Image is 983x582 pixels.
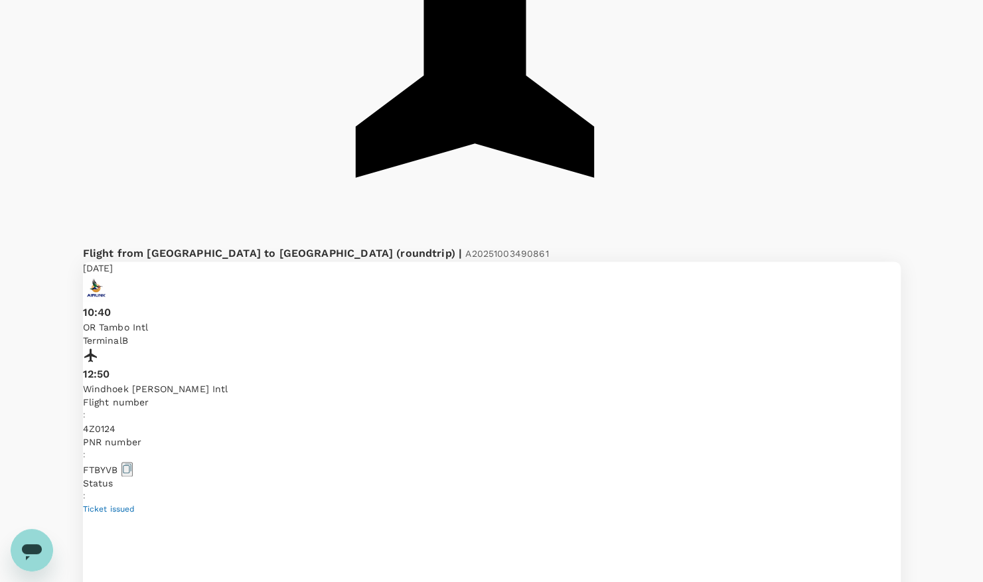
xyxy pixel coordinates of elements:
[83,396,901,409] p: Flight number
[83,305,901,321] p: 10:40
[83,334,901,347] p: Terminal B
[83,321,901,334] p: OR Tambo Intl
[83,435,901,449] p: PNR number
[83,366,901,382] p: 12:50
[83,409,901,422] p: :
[465,248,548,259] span: A20251003490861
[83,246,901,261] p: Flight from [GEOGRAPHIC_DATA] to [GEOGRAPHIC_DATA] (roundtrip)
[83,422,901,435] p: 4Z 0124
[459,247,462,259] span: |
[83,476,901,490] p: Status
[83,449,901,462] p: :
[83,504,135,514] span: Ticket issued
[83,490,901,503] p: :
[83,462,901,476] p: FTBYVB
[83,275,110,301] img: South African Airlink
[11,529,53,571] iframe: Button to launch messaging window
[83,261,901,275] p: [DATE]
[83,382,901,396] p: Windhoek [PERSON_NAME] Intl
